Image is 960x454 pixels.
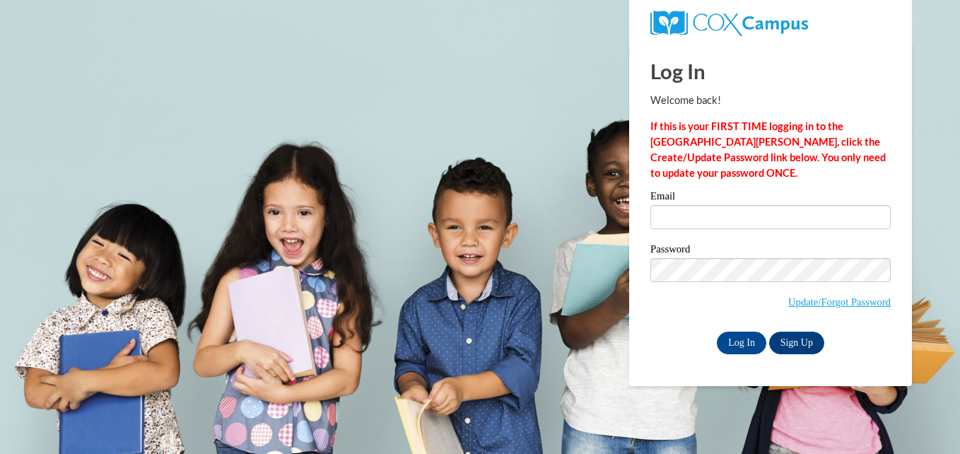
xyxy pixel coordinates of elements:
[650,11,808,36] img: COX Campus
[769,332,824,354] a: Sign Up
[650,16,808,28] a: COX Campus
[650,244,891,258] label: Password
[650,120,886,179] strong: If this is your FIRST TIME logging in to the [GEOGRAPHIC_DATA][PERSON_NAME], click the Create/Upd...
[717,332,766,354] input: Log In
[650,191,891,205] label: Email
[650,93,891,108] p: Welcome back!
[788,296,891,308] a: Update/Forgot Password
[650,57,891,86] h1: Log In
